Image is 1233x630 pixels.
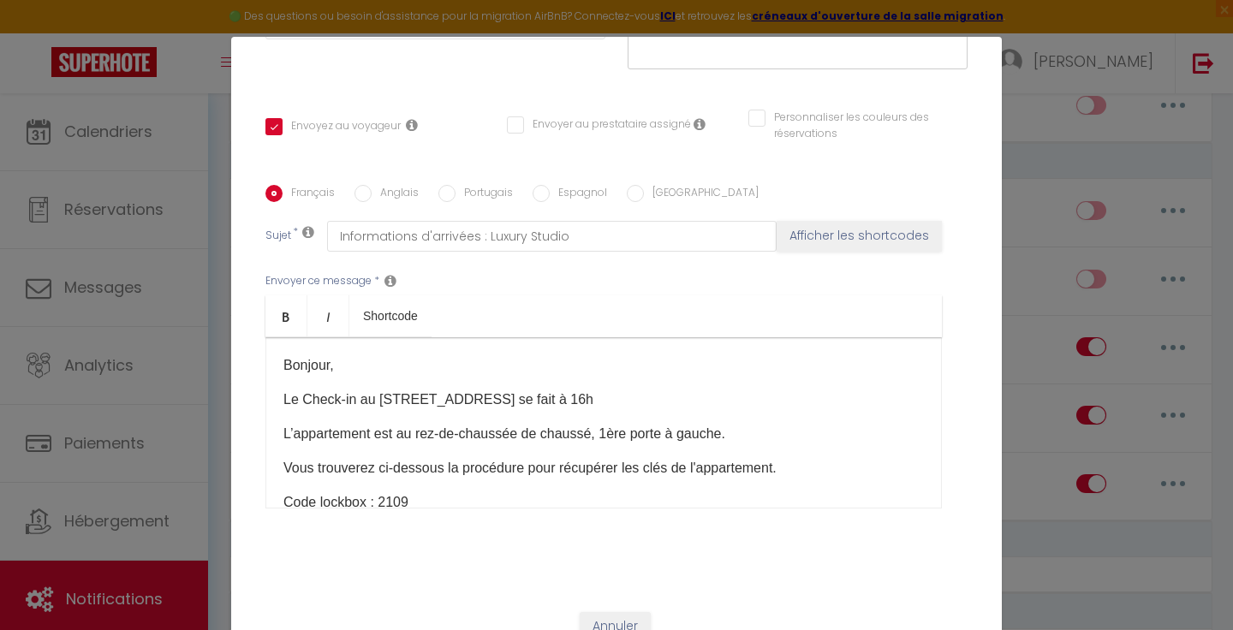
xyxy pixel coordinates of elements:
[384,274,396,288] i: Message
[307,295,349,336] a: Italic
[372,185,419,204] label: Anglais
[349,295,432,336] a: Shortcode
[283,355,924,376] p: Bonjour,
[265,273,372,289] label: Envoyer ce message
[283,185,335,204] label: Français
[283,492,924,513] p: Code lockbox : 2109
[283,458,924,478] p: Vous trouverez ci-dessous la procédure pour récupérer les clés de l'appartement.
[644,185,759,204] label: [GEOGRAPHIC_DATA]
[456,185,513,204] label: Portugais
[406,118,418,132] i: Envoyer au voyageur
[265,228,291,246] label: Sujet
[265,295,307,336] a: Bold
[1160,553,1220,617] iframe: Chat
[777,221,942,252] button: Afficher les shortcodes
[14,7,65,58] button: Ouvrir le widget de chat LiveChat
[550,185,607,204] label: Espagnol
[694,117,706,131] i: Envoyer au prestataire si il est assigné
[302,225,314,239] i: Subject
[283,389,924,410] p: Le Check-in au [STREET_ADDRESS] se fait à 16h
[283,424,924,444] p: L’appartement est au rez-de-chaussée de chaussé, 1ère porte à gauche.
